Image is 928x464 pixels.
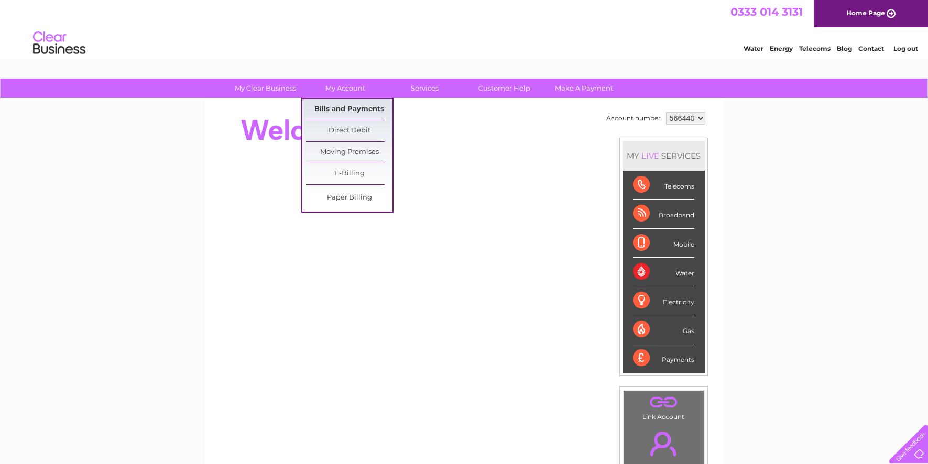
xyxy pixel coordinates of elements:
[623,141,705,171] div: MY SERVICES
[623,390,704,423] td: Link Account
[626,393,701,412] a: .
[633,344,694,372] div: Payments
[744,45,763,52] a: Water
[633,200,694,228] div: Broadband
[461,79,548,98] a: Customer Help
[541,79,627,98] a: Make A Payment
[381,79,468,98] a: Services
[306,99,392,120] a: Bills and Payments
[633,286,694,315] div: Electricity
[633,171,694,200] div: Telecoms
[306,142,392,163] a: Moving Premises
[222,79,309,98] a: My Clear Business
[893,45,918,52] a: Log out
[633,229,694,258] div: Mobile
[306,120,392,141] a: Direct Debit
[32,27,86,59] img: logo.png
[730,5,803,18] a: 0333 014 3131
[858,45,884,52] a: Contact
[217,6,712,51] div: Clear Business is a trading name of Verastar Limited (registered in [GEOGRAPHIC_DATA] No. 3667643...
[633,258,694,286] div: Water
[306,163,392,184] a: E-Billing
[626,425,701,462] a: .
[799,45,831,52] a: Telecoms
[604,109,663,127] td: Account number
[770,45,793,52] a: Energy
[837,45,852,52] a: Blog
[306,187,392,208] a: Paper Billing
[633,315,694,344] div: Gas
[639,151,661,161] div: LIVE
[302,79,388,98] a: My Account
